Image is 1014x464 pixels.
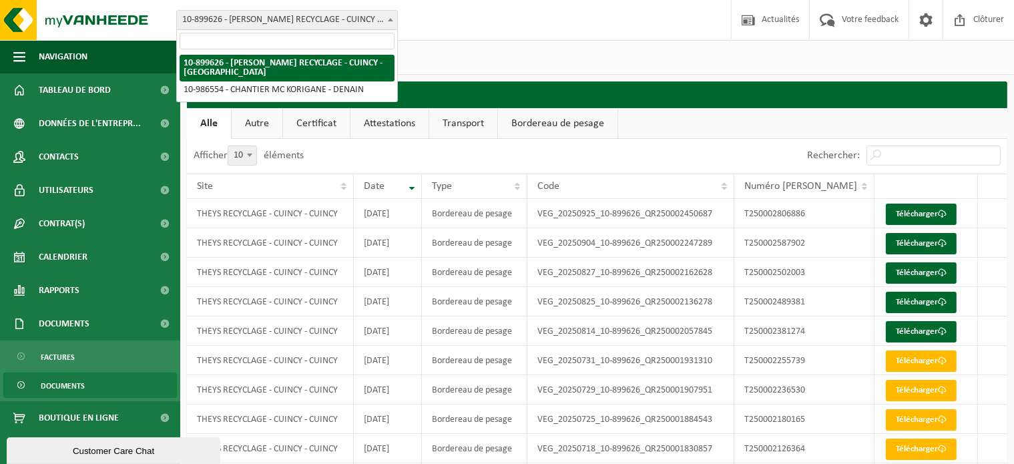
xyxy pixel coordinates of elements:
[7,435,223,464] iframe: chat widget
[39,140,79,174] span: Contacts
[734,287,874,316] td: T250002489381
[39,174,93,207] span: Utilisateurs
[422,228,528,258] td: Bordereau de pesage
[744,181,857,192] span: Numéro [PERSON_NAME]
[734,375,874,405] td: T250002236530
[354,434,422,463] td: [DATE]
[422,375,528,405] td: Bordereau de pesage
[498,108,617,139] a: Bordereau de pesage
[39,274,79,307] span: Rapports
[176,10,398,30] span: 10-899626 - THEYS RECYCLAGE - CUINCY - CUINCY
[187,287,354,316] td: THEYS RECYCLAGE - CUINCY - CUINCY
[422,258,528,287] td: Bordereau de pesage
[283,108,350,139] a: Certificat
[354,405,422,434] td: [DATE]
[734,228,874,258] td: T250002587902
[354,287,422,316] td: [DATE]
[734,316,874,346] td: T250002381274
[886,439,957,460] a: Télécharger
[807,151,860,162] label: Rechercher:
[527,258,734,287] td: VEG_20250827_10-899626_QR250002162628
[734,258,874,287] td: T250002502003
[527,316,734,346] td: VEG_20250814_10-899626_QR250002057845
[354,375,422,405] td: [DATE]
[886,204,957,225] a: Télécharger
[39,107,141,140] span: Données de l'entrepr...
[39,401,119,435] span: Boutique en ligne
[527,405,734,434] td: VEG_20250725_10-899626_QR250001884543
[187,316,354,346] td: THEYS RECYCLAGE - CUINCY - CUINCY
[39,307,89,340] span: Documents
[232,108,282,139] a: Autre
[187,108,231,139] a: Alle
[39,240,87,274] span: Calendrier
[41,373,85,399] span: Documents
[194,150,304,161] label: Afficher éléments
[187,199,354,228] td: THEYS RECYCLAGE - CUINCY - CUINCY
[886,380,957,401] a: Télécharger
[41,344,75,370] span: Factures
[3,344,177,369] a: Factures
[228,146,257,166] span: 10
[734,346,874,375] td: T250002255739
[3,373,177,398] a: Documents
[429,108,497,139] a: Transport
[187,405,354,434] td: THEYS RECYCLAGE - CUINCY - CUINCY
[886,321,957,342] a: Télécharger
[527,346,734,375] td: VEG_20250731_10-899626_QR250001931310
[422,316,528,346] td: Bordereau de pesage
[187,258,354,287] td: THEYS RECYCLAGE - CUINCY - CUINCY
[187,228,354,258] td: THEYS RECYCLAGE - CUINCY - CUINCY
[180,55,395,81] li: 10-899626 - [PERSON_NAME] RECYCLAGE - CUINCY - [GEOGRAPHIC_DATA]
[422,199,528,228] td: Bordereau de pesage
[886,292,957,313] a: Télécharger
[228,146,256,165] span: 10
[537,181,559,192] span: Code
[39,207,85,240] span: Contrat(s)
[187,346,354,375] td: THEYS RECYCLAGE - CUINCY - CUINCY
[39,73,111,107] span: Tableau de bord
[422,405,528,434] td: Bordereau de pesage
[527,199,734,228] td: VEG_20250925_10-899626_QR250002450687
[39,40,87,73] span: Navigation
[734,405,874,434] td: T250002180165
[734,199,874,228] td: T250002806886
[180,81,395,99] li: 10-986554 - CHANTIER MC KORIGANE - DENAIN
[886,409,957,431] a: Télécharger
[364,181,385,192] span: Date
[527,434,734,463] td: VEG_20250718_10-899626_QR250001830857
[432,181,452,192] span: Type
[527,228,734,258] td: VEG_20250904_10-899626_QR250002247289
[886,351,957,372] a: Télécharger
[354,346,422,375] td: [DATE]
[422,346,528,375] td: Bordereau de pesage
[177,11,397,29] span: 10-899626 - THEYS RECYCLAGE - CUINCY - CUINCY
[527,375,734,405] td: VEG_20250729_10-899626_QR250001907951
[187,434,354,463] td: THEYS RECYCLAGE - CUINCY - CUINCY
[354,228,422,258] td: [DATE]
[354,199,422,228] td: [DATE]
[187,375,354,405] td: THEYS RECYCLAGE - CUINCY - CUINCY
[886,233,957,254] a: Télécharger
[886,262,957,284] a: Télécharger
[350,108,429,139] a: Attestations
[354,258,422,287] td: [DATE]
[422,434,528,463] td: Bordereau de pesage
[734,434,874,463] td: T250002126364
[422,287,528,316] td: Bordereau de pesage
[187,81,1007,107] h2: Documents
[527,287,734,316] td: VEG_20250825_10-899626_QR250002136278
[354,316,422,346] td: [DATE]
[197,181,213,192] span: Site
